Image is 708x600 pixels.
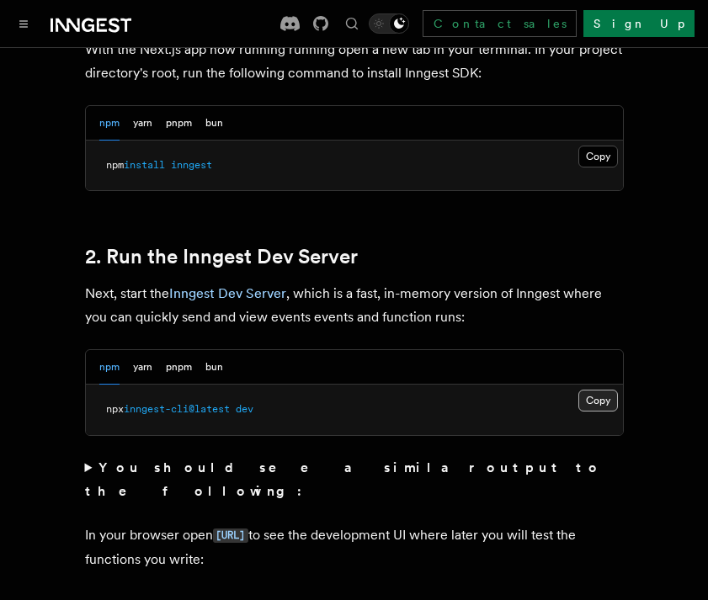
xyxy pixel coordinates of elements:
[85,523,624,571] p: In your browser open to see the development UI where later you will test the functions you write:
[85,245,358,268] a: 2. Run the Inngest Dev Server
[423,10,577,37] a: Contact sales
[578,146,618,167] button: Copy
[166,350,192,385] button: pnpm
[124,159,165,171] span: install
[583,10,695,37] a: Sign Up
[342,13,362,34] button: Find something...
[99,106,120,141] button: npm
[236,403,253,415] span: dev
[13,13,34,34] button: Toggle navigation
[106,403,124,415] span: npx
[213,527,248,543] a: [URL]
[578,390,618,412] button: Copy
[99,350,120,385] button: npm
[85,38,624,85] p: With the Next.js app now running running open a new tab in your terminal. In your project directo...
[169,285,286,301] a: Inngest Dev Server
[369,13,409,34] button: Toggle dark mode
[133,106,152,141] button: yarn
[205,106,223,141] button: bun
[106,159,124,171] span: npm
[85,282,624,329] p: Next, start the , which is a fast, in-memory version of Inngest where you can quickly send and vi...
[171,159,212,171] span: inngest
[213,528,248,543] code: [URL]
[85,456,624,503] summary: You should see a similar output to the following:
[133,350,152,385] button: yarn
[166,106,192,141] button: pnpm
[124,403,230,415] span: inngest-cli@latest
[205,350,223,385] button: bun
[85,459,603,499] strong: You should see a similar output to the following:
